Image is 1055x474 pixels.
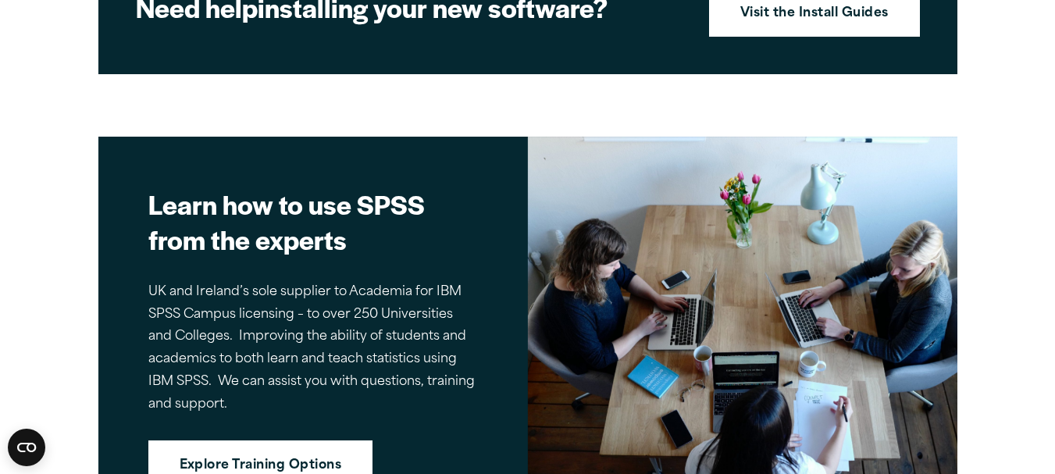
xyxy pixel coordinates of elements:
[148,187,478,257] h2: Learn how to use SPSS from the experts
[8,429,45,466] button: Open CMP widget
[148,281,478,416] p: UK and Ireland’s sole supplier to Academia for IBM SPSS Campus licensing – to over 250 Universiti...
[740,4,889,24] strong: Visit the Install Guides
